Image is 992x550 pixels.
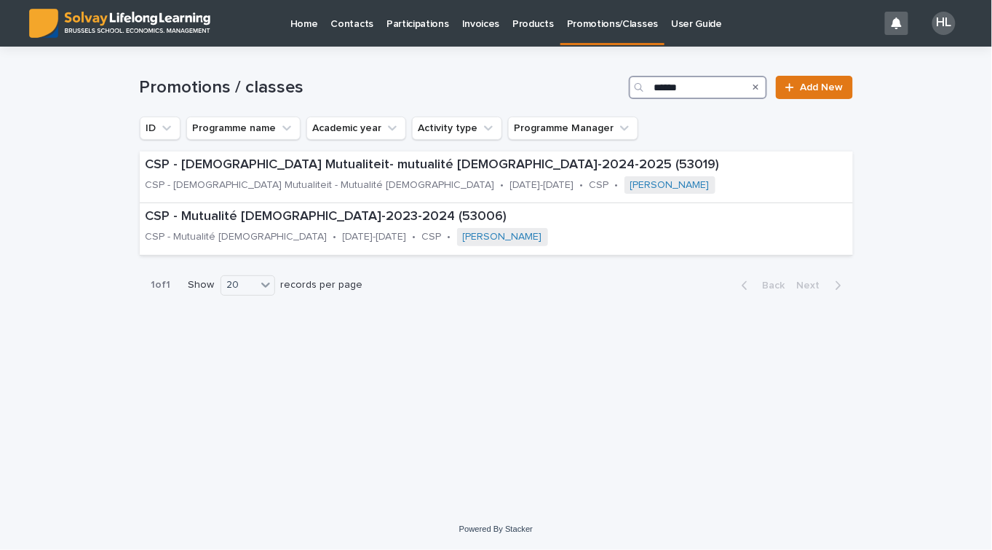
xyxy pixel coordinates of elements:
[189,279,215,291] p: Show
[306,117,406,140] button: Academic year
[776,76,852,99] a: Add New
[459,525,533,533] a: Powered By Stacker
[413,231,416,243] p: •
[186,117,301,140] button: Programme name
[932,12,956,35] div: HL
[343,231,407,243] p: [DATE]-[DATE]
[630,179,710,192] a: [PERSON_NAME]
[140,152,853,203] a: CSP - [DEMOGRAPHIC_DATA] Mutualiteit- mutualité [DEMOGRAPHIC_DATA]-2024-2025 (53019)CSP - [DEMOGR...
[140,267,183,303] p: 1 of 1
[140,77,624,98] h1: Promotions / classes
[146,179,495,192] p: CSP - [DEMOGRAPHIC_DATA] Mutualiteit - Mutualité [DEMOGRAPHIC_DATA]
[140,203,853,255] a: CSP - Mutualité [DEMOGRAPHIC_DATA]-2023-2024 (53006)CSP - Mutualité [DEMOGRAPHIC_DATA]•[DATE]-[DA...
[590,179,609,192] p: CSP
[754,280,785,291] span: Back
[730,279,791,292] button: Back
[29,9,210,38] img: ED0IkcNQHGZZMpCVrDht
[281,279,363,291] p: records per page
[146,209,847,225] p: CSP - Mutualité [DEMOGRAPHIC_DATA]-2023-2024 (53006)
[140,117,180,140] button: ID
[412,117,502,140] button: Activity type
[146,231,328,243] p: CSP - Mutualité [DEMOGRAPHIC_DATA]
[146,157,847,173] p: CSP - [DEMOGRAPHIC_DATA] Mutualiteit- mutualité [DEMOGRAPHIC_DATA]-2024-2025 (53019)
[463,231,542,243] a: [PERSON_NAME]
[422,231,442,243] p: CSP
[801,82,844,93] span: Add New
[221,278,256,293] div: 20
[580,179,584,192] p: •
[797,280,829,291] span: Next
[501,179,504,192] p: •
[629,76,767,99] input: Search
[791,279,853,292] button: Next
[615,179,619,192] p: •
[333,231,337,243] p: •
[448,231,451,243] p: •
[510,179,574,192] p: [DATE]-[DATE]
[508,117,638,140] button: Programme Manager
